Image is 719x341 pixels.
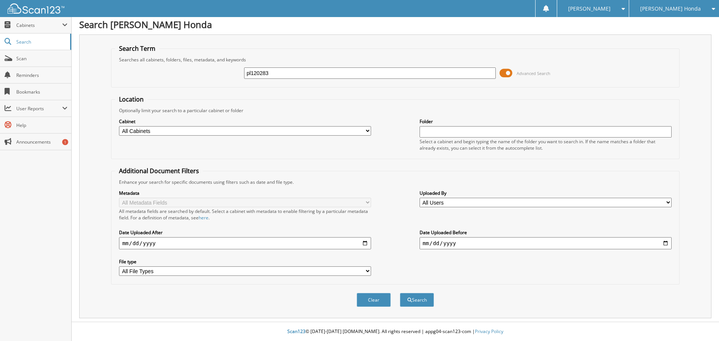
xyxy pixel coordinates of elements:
img: scan123-logo-white.svg [8,3,64,14]
div: Enhance your search for specific documents using filters such as date and file type. [115,179,675,185]
span: Help [16,122,67,128]
span: Scan123 [287,328,305,335]
button: Search [400,293,434,307]
div: Select a cabinet and begin typing the name of the folder you want to search in. If the name match... [420,138,672,151]
span: Search [16,39,66,45]
legend: Location [115,95,147,103]
div: Optionally limit your search to a particular cabinet or folder [115,107,675,114]
span: Announcements [16,139,67,145]
div: © [DATE]-[DATE] [DOMAIN_NAME]. All rights reserved | appg04-scan123-com | [72,322,719,341]
span: [PERSON_NAME] [568,6,611,11]
span: User Reports [16,105,62,112]
input: start [119,237,371,249]
button: Clear [357,293,391,307]
h1: Search [PERSON_NAME] Honda [79,18,711,31]
span: Advanced Search [517,70,550,76]
input: end [420,237,672,249]
a: here [199,214,208,221]
iframe: Chat Widget [681,305,719,341]
label: File type [119,258,371,265]
span: Bookmarks [16,89,67,95]
span: Cabinets [16,22,62,28]
label: Folder [420,118,672,125]
span: Reminders [16,72,67,78]
label: Metadata [119,190,371,196]
label: Uploaded By [420,190,672,196]
label: Date Uploaded After [119,229,371,236]
span: [PERSON_NAME] Honda [640,6,701,11]
div: All metadata fields are searched by default. Select a cabinet with metadata to enable filtering b... [119,208,371,221]
a: Privacy Policy [475,328,503,335]
span: Scan [16,55,67,62]
div: Searches all cabinets, folders, files, metadata, and keywords [115,56,675,63]
legend: Additional Document Filters [115,167,203,175]
label: Date Uploaded Before [420,229,672,236]
div: 1 [62,139,68,145]
legend: Search Term [115,44,159,53]
label: Cabinet [119,118,371,125]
